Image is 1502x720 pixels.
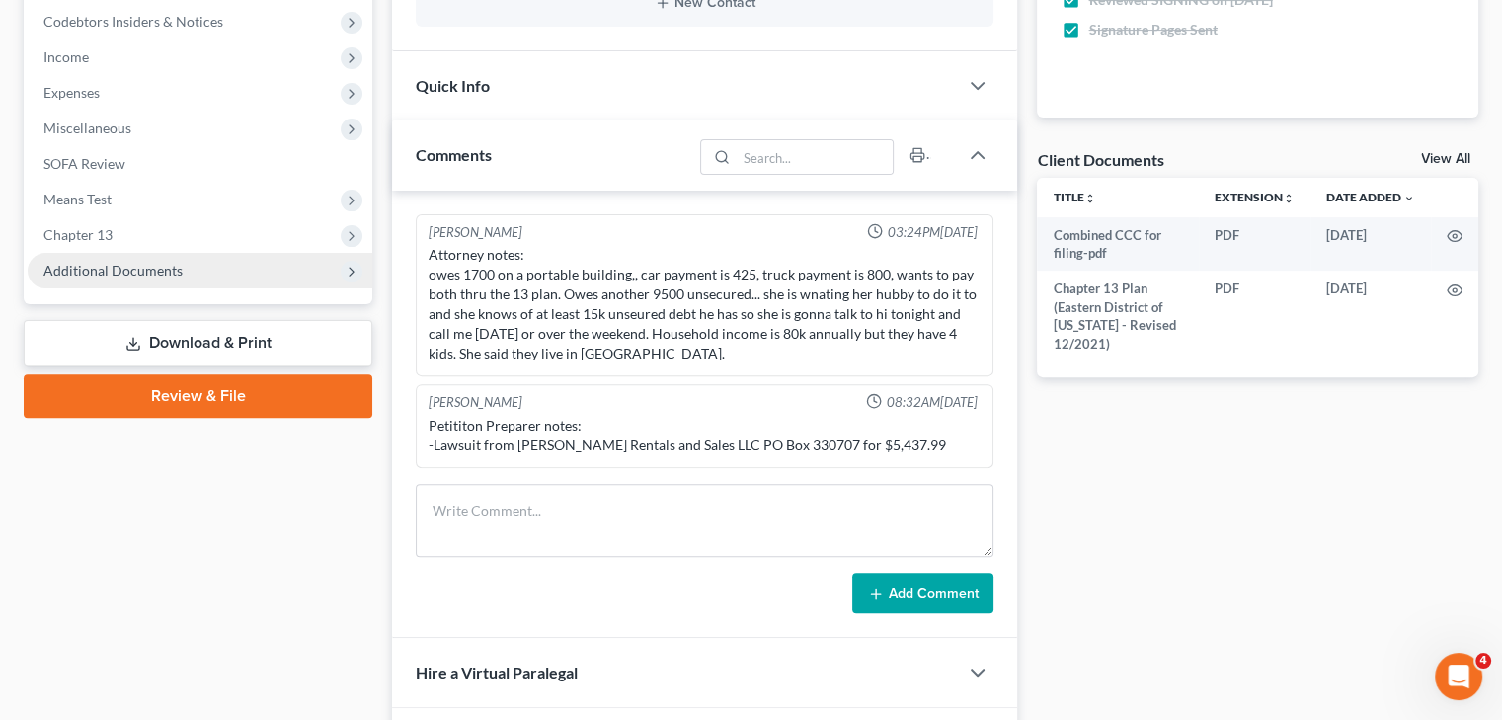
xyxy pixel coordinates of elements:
i: unfold_more [1083,193,1095,204]
td: [DATE] [1310,271,1431,361]
span: Income [43,48,89,65]
span: Expenses [43,84,100,101]
a: Review & File [24,374,372,418]
a: Extensionunfold_more [1215,190,1295,204]
a: SOFA Review [28,146,372,182]
td: PDF [1199,271,1310,361]
span: Miscellaneous [43,120,131,136]
span: Hire a Virtual Paralegal [416,663,578,681]
td: Combined CCC for filing-pdf [1037,217,1199,272]
div: [PERSON_NAME] [429,393,522,412]
iframe: Intercom live chat [1435,653,1482,700]
td: [DATE] [1310,217,1431,272]
div: Petititon Preparer notes: -Lawsuit from [PERSON_NAME] Rentals and Sales LLC PO Box 330707 for $5,... [429,416,981,455]
span: Signature Pages Sent [1088,20,1217,40]
span: Means Test [43,191,112,207]
span: Quick Info [416,76,490,95]
a: Date Added expand_more [1326,190,1415,204]
button: Add Comment [852,573,993,614]
input: Search... [737,140,894,174]
a: Titleunfold_more [1053,190,1095,204]
i: expand_more [1403,193,1415,204]
div: Attorney notes: owes 1700 on a portable building,, car payment is 425, truck payment is 800, want... [429,245,981,363]
span: Additional Documents [43,262,183,279]
span: SOFA Review [43,155,125,172]
span: Comments [416,145,492,164]
td: Chapter 13 Plan (Eastern District of [US_STATE] - Revised 12/2021) [1037,271,1199,361]
i: unfold_more [1283,193,1295,204]
span: 08:32AM[DATE] [886,393,977,412]
a: View All [1421,152,1470,166]
span: Codebtors Insiders & Notices [43,13,223,30]
a: Download & Print [24,320,372,366]
span: 03:24PM[DATE] [887,223,977,242]
td: PDF [1199,217,1310,272]
span: 4 [1475,653,1491,669]
div: [PERSON_NAME] [429,223,522,242]
div: Client Documents [1037,149,1163,170]
span: Chapter 13 [43,226,113,243]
